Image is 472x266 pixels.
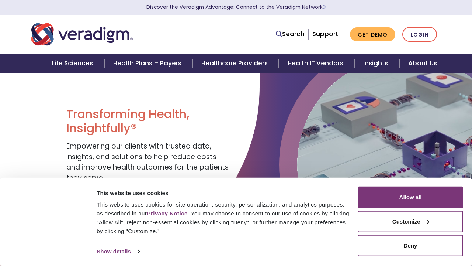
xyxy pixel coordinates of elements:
a: Search [276,29,305,39]
a: Insights [354,54,399,73]
a: Get Demo [350,27,395,42]
a: Support [312,30,338,38]
button: Deny [358,235,463,256]
a: Discover the Veradigm Advantage: Connect to the Veradigm NetworkLearn More [146,4,326,11]
a: Privacy Notice [147,210,187,216]
a: Health Plans + Payers [104,54,192,73]
a: Login [402,27,437,42]
button: Allow all [358,187,463,208]
span: Learn More [323,4,326,11]
a: Show details [97,246,139,257]
h1: Transforming Health, Insightfully® [66,107,230,136]
a: Life Sciences [43,54,104,73]
a: About Us [399,54,446,73]
span: Empowering our clients with trusted data, insights, and solutions to help reduce costs and improv... [66,141,229,183]
div: This website uses cookies for site operation, security, personalization, and analytics purposes, ... [97,200,349,236]
a: Healthcare Providers [192,54,279,73]
div: This website uses cookies [97,188,349,197]
a: Health IT Vendors [279,54,354,73]
button: Customize [358,211,463,232]
img: Veradigm logo [31,22,133,47]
